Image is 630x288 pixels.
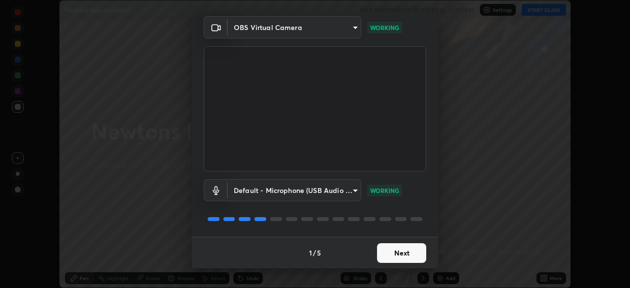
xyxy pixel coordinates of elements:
h4: 5 [317,248,321,258]
div: OBS Virtual Camera [228,179,361,201]
button: Next [377,243,426,263]
h4: / [313,248,316,258]
p: WORKING [370,23,399,32]
div: OBS Virtual Camera [228,16,361,38]
p: WORKING [370,186,399,195]
h4: 1 [309,248,312,258]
